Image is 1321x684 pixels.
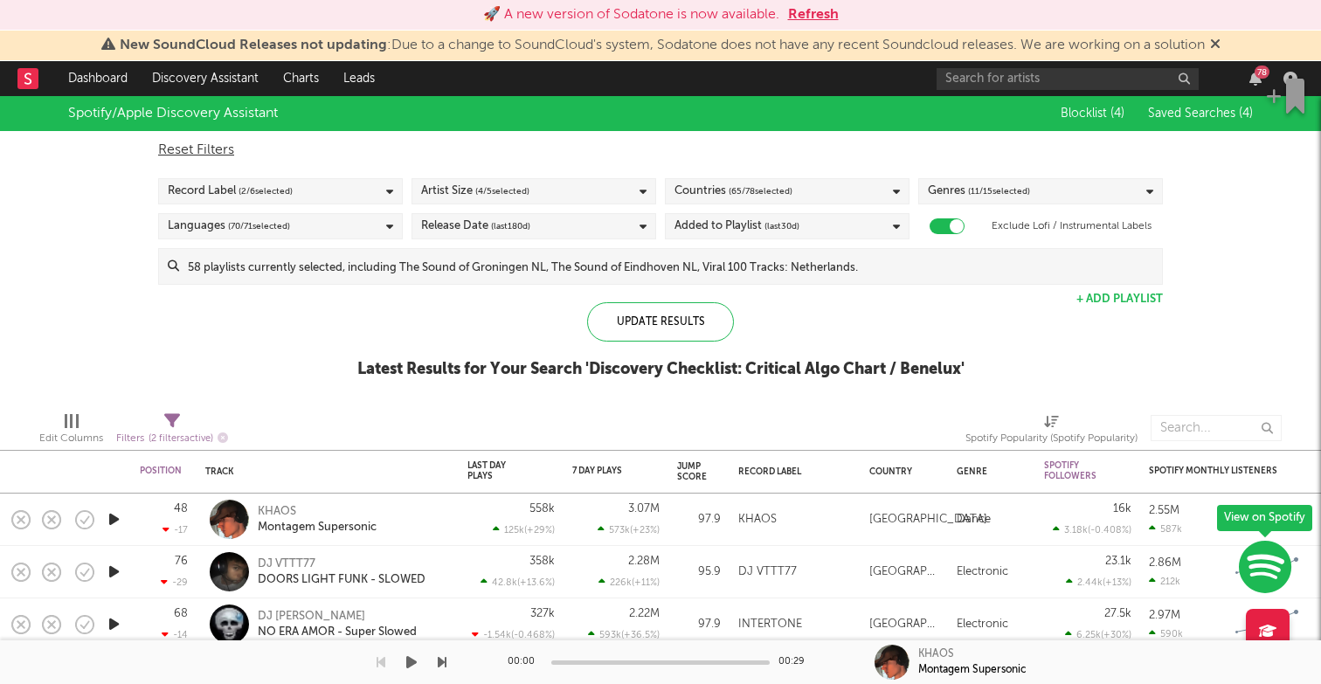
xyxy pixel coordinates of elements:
[677,461,707,482] div: Jump Score
[1239,107,1253,120] span: ( 4 )
[628,556,660,567] div: 2.28M
[788,4,839,25] button: Refresh
[258,504,377,520] div: KHAOS
[163,524,188,535] div: -17
[1255,66,1269,79] div: 78
[472,629,555,640] div: -1.54k ( -0.468 % )
[258,504,377,535] a: KHAOSMontagem Supersonic
[1149,523,1182,535] div: 587k
[116,406,228,457] div: Filters(2 filters active)
[161,577,188,588] div: -29
[1149,628,1183,639] div: 590k
[992,216,1152,237] label: Exclude Lofi / Instrumental Labels
[258,625,417,640] div: NO ERA AMOR - Super Slowed
[421,181,529,202] div: Artist Size
[1149,505,1179,516] div: 2.55M
[357,359,965,380] div: Latest Results for Your Search ' Discovery Checklist: Critical Algo Chart / Benelux '
[918,646,954,662] div: KHAOS
[529,503,555,515] div: 558k
[1149,576,1180,587] div: 212k
[677,562,721,583] div: 95.9
[778,652,813,673] div: 00:29
[1110,107,1124,120] span: ( 4 )
[957,466,1018,477] div: Genre
[869,562,939,583] div: [GEOGRAPHIC_DATA]
[331,61,387,96] a: Leads
[677,509,721,530] div: 97.9
[205,466,441,477] div: Track
[493,524,555,535] div: 125k ( +29 % )
[764,216,799,237] span: (last 30 d)
[508,652,543,673] div: 00:00
[677,614,721,635] div: 97.9
[1228,498,1306,542] svg: Chart title
[149,434,213,444] span: ( 2 filters active)
[588,629,660,640] div: 593k ( +36.5 % )
[1066,577,1131,588] div: 2.44k ( +13 % )
[738,509,777,530] div: KHAOS
[1076,294,1163,305] button: + Add Playlist
[120,38,387,52] span: New SoundCloud Releases not updating
[174,503,188,515] div: 48
[1151,415,1282,441] input: Search...
[168,216,290,237] div: Languages
[116,428,228,450] div: Filters
[1210,38,1221,52] span: Dismiss
[738,562,797,583] div: DJ VTTT77
[628,503,660,515] div: 3.07M
[1113,503,1131,515] div: 16k
[258,520,377,535] div: Montagem Supersonic
[1143,107,1253,121] button: Saved Searches (4)
[869,509,987,530] div: [GEOGRAPHIC_DATA]
[491,216,530,237] span: (last 180 d)
[598,577,660,588] div: 226k ( +11 % )
[529,556,555,567] div: 358k
[140,61,271,96] a: Discovery Assistant
[598,524,660,535] div: 573k ( +23 % )
[1105,556,1131,567] div: 23.1k
[738,614,802,635] div: INTERTONE
[729,181,792,202] span: ( 65 / 78 selected)
[629,608,660,619] div: 2.22M
[1149,557,1181,569] div: 2.86M
[968,181,1030,202] span: ( 11 / 15 selected)
[1053,524,1131,535] div: 3.18k ( -0.408 % )
[957,614,1008,635] div: Electronic
[1104,608,1131,619] div: 27.5k
[1217,505,1312,531] div: View on Spotify
[1044,460,1105,481] div: Spotify Followers
[421,216,530,237] div: Release Date
[179,249,1162,284] input: 58 playlists currently selected, including The Sound of Groningen NL, The Sound of Eindhoven NL, ...
[965,428,1138,449] div: Spotify Popularity (Spotify Popularity)
[1061,107,1124,120] span: Blocklist
[258,572,425,588] div: DOORS LIGHT FUNK - SLOWED
[918,662,1027,678] div: Montagem Supersonic
[158,140,1163,161] div: Reset Filters
[957,509,991,530] div: Dance
[120,38,1205,52] span: : Due to a change to SoundCloud's system, Sodatone does not have any recent Soundcloud releases. ...
[68,103,278,124] div: Spotify/Apple Discovery Assistant
[162,629,188,640] div: -14
[957,562,1008,583] div: Electronic
[175,556,188,567] div: 76
[1065,629,1131,640] div: 6.25k ( +30 % )
[39,406,103,457] div: Edit Columns
[1228,603,1306,646] svg: Chart title
[168,181,293,202] div: Record Label
[674,181,792,202] div: Countries
[258,556,425,588] a: DJ VTTT77DOORS LIGHT FUNK - SLOWED
[869,466,930,477] div: Country
[174,608,188,619] div: 68
[140,466,182,476] div: Position
[483,4,779,25] div: 🚀 A new version of Sodatone is now available.
[1149,466,1280,476] div: Spotify Monthly Listeners
[258,609,417,640] a: DJ [PERSON_NAME]NO ERA AMOR - Super Slowed
[475,181,529,202] span: ( 4 / 5 selected)
[738,466,843,477] div: Record Label
[1149,610,1180,621] div: 2.97M
[572,466,633,476] div: 7 Day Plays
[937,68,1199,90] input: Search for artists
[928,181,1030,202] div: Genres
[869,614,939,635] div: [GEOGRAPHIC_DATA]
[228,216,290,237] span: ( 70 / 71 selected)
